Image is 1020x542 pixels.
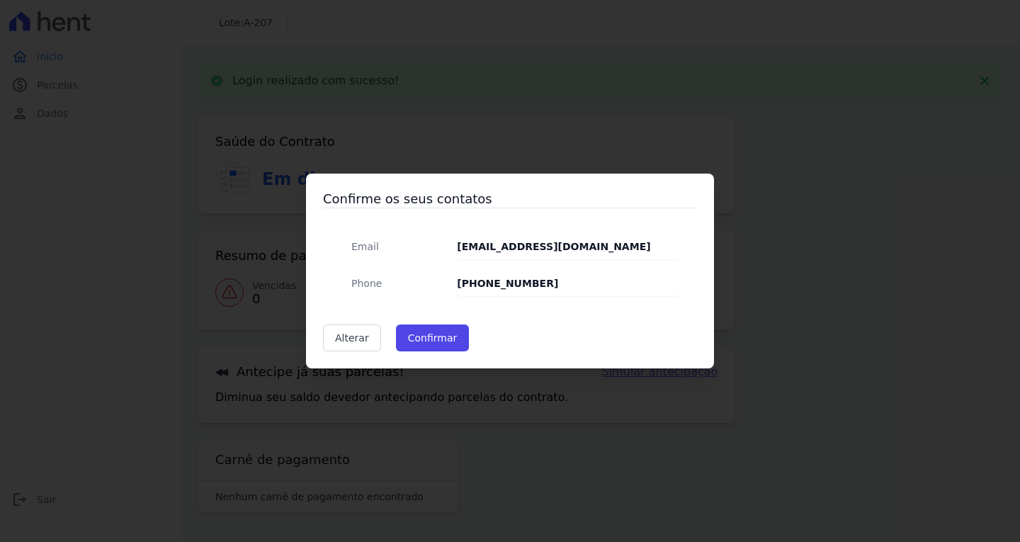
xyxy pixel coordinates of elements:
[323,324,381,351] a: Alterar
[351,241,379,252] span: translation missing: pt-BR.public.contracts.modal.confirmation.email
[323,191,697,208] h3: Confirme os seus contatos
[457,278,558,289] strong: [PHONE_NUMBER]
[396,324,470,351] button: Confirmar
[351,278,382,289] span: translation missing: pt-BR.public.contracts.modal.confirmation.phone
[457,241,650,252] strong: [EMAIL_ADDRESS][DOMAIN_NAME]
